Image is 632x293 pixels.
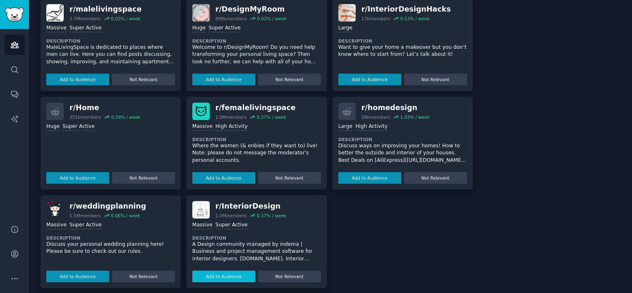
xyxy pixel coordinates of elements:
[361,114,390,120] div: 58k members
[400,114,429,120] div: 1.03 % / week
[192,74,255,85] button: Add to Audience
[338,172,401,184] button: Add to Audience
[46,172,109,184] button: Add to Audience
[46,123,60,131] div: Huge
[192,103,210,120] img: femalelivingspace
[338,123,352,131] div: Large
[192,142,321,164] p: Where the women (& enbies if they want to) live! Note: please do not message the moderator's pers...
[215,16,247,22] div: 899k members
[215,221,248,229] div: Super Active
[5,7,24,22] img: GummySearch logo
[46,74,109,85] button: Add to Audience
[338,4,356,22] img: InteriorDesignHacks
[192,241,321,263] p: A Design community managed by indema | Business and project management software for interior desi...
[62,123,95,131] div: Super Active
[258,271,321,282] button: Not Relevant
[111,16,140,22] div: 0.03 % / week
[192,201,210,219] img: InteriorDesign
[69,103,141,113] div: r/ Home
[192,172,255,184] button: Add to Audience
[338,142,467,164] p: Discuss ways on improving your homes! How to better the outside and interior of your houses. Best...
[192,271,255,282] button: Add to Audience
[192,44,321,66] p: Welcome to r/DesignMyRoom! Do you need help transforming your personal living space? Then look no...
[46,24,67,32] div: Massive
[338,74,401,85] button: Add to Audience
[338,44,467,58] p: Want to give your home a makeover but you don’t know where to start from? Let’s talk about it!
[46,38,175,44] dt: Description
[192,235,321,241] dt: Description
[112,172,175,184] button: Not Relevant
[215,213,247,219] div: 1.0M members
[208,24,241,32] div: Super Active
[112,271,175,282] button: Not Relevant
[69,114,101,120] div: 351k members
[69,213,101,219] div: 1.5M members
[338,137,467,142] dt: Description
[400,16,429,22] div: 0.53 % / week
[69,201,146,211] div: r/ weddingplanning
[257,16,286,22] div: 0.02 % / week
[192,38,321,44] dt: Description
[338,24,352,32] div: Large
[46,221,67,229] div: Massive
[46,235,175,241] dt: Description
[111,114,140,120] div: 0.39 % / week
[361,16,390,22] div: 17k members
[46,271,109,282] button: Add to Audience
[215,103,296,113] div: r/ femalelivingspace
[111,213,140,219] div: 0.06 % / week
[112,74,175,85] button: Not Relevant
[192,4,210,22] img: DesignMyRoom
[215,123,248,131] div: High Activity
[258,172,321,184] button: Not Relevant
[404,172,467,184] button: Not Relevant
[69,16,101,22] div: 2.7M members
[46,241,175,255] p: Discuss your personal wedding planning here! Please be sure to check out our rules.
[192,137,321,142] dt: Description
[69,221,102,229] div: Super Active
[361,103,430,113] div: r/ homedesign
[46,201,64,219] img: weddingplanning
[69,24,102,32] div: Super Active
[257,213,286,219] div: 0.17 % / week
[215,4,287,14] div: r/ DesignMyRoom
[257,114,286,120] div: 0.27 % / week
[46,4,64,22] img: malelivingspace
[355,123,388,131] div: High Activity
[192,221,213,229] div: Massive
[215,201,286,211] div: r/ InteriorDesign
[215,114,247,120] div: 1.0M members
[192,123,213,131] div: Massive
[69,4,141,14] div: r/ malelivingspace
[338,38,467,44] dt: Description
[404,74,467,85] button: Not Relevant
[192,24,206,32] div: Huge
[46,44,175,66] p: MaleLivingSpace is dedicated to places where men can live. Here you can find posts discussing, sh...
[361,4,451,14] div: r/ InteriorDesignHacks
[258,74,321,85] button: Not Relevant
